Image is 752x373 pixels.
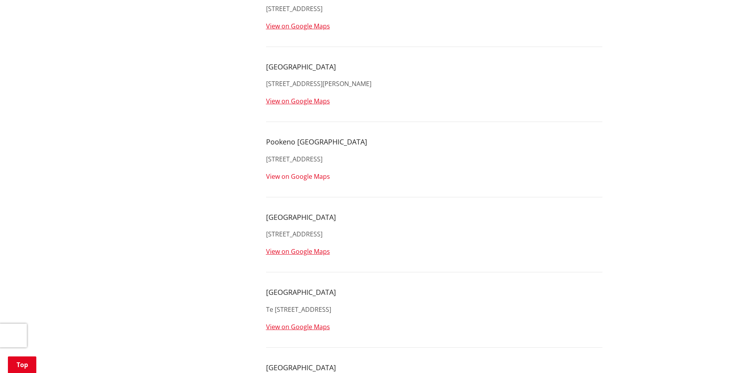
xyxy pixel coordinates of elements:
[8,356,36,373] a: Top
[266,229,602,239] p: [STREET_ADDRESS]
[266,213,602,222] h4: [GEOGRAPHIC_DATA]
[266,364,602,372] h4: [GEOGRAPHIC_DATA]
[266,322,330,331] a: View on Google Maps
[266,79,602,88] p: [STREET_ADDRESS][PERSON_NAME]
[266,247,330,256] a: View on Google Maps
[266,4,602,13] p: [STREET_ADDRESS]
[266,22,330,30] a: View on Google Maps
[266,97,330,105] a: View on Google Maps
[266,305,602,314] p: Te [STREET_ADDRESS]
[716,340,744,368] iframe: Messenger Launcher
[266,154,602,164] p: [STREET_ADDRESS]
[266,138,602,146] h4: Pookeno [GEOGRAPHIC_DATA]
[266,172,330,181] a: View on Google Maps
[266,288,602,297] h4: [GEOGRAPHIC_DATA]
[266,63,602,71] h4: [GEOGRAPHIC_DATA]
